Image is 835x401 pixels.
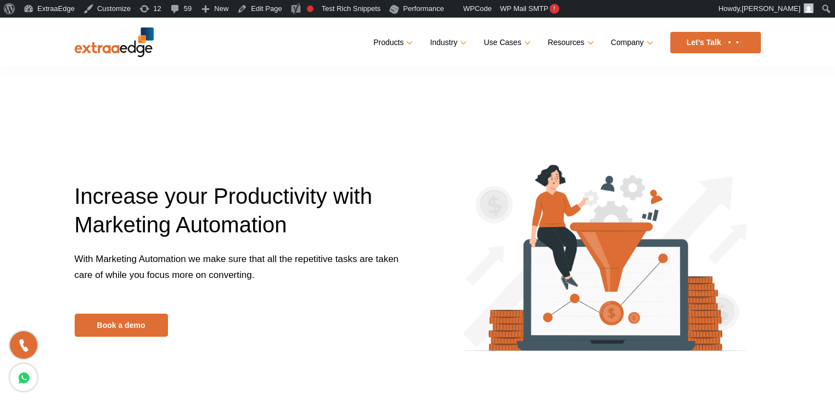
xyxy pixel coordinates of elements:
a: Let’s Talk [670,32,761,53]
span: With Marketing Automation we make sure that all the repetitive tasks are taken care of while you ... [75,254,399,280]
span: ! [550,4,559,14]
a: Use Cases [484,35,528,51]
span: [PERSON_NAME] [742,4,800,13]
a: Industry [430,35,464,51]
span: Increase your Productivity with Marketing Automation [75,184,372,237]
a: Resources [548,35,592,51]
a: Products [373,35,411,51]
a: Company [611,35,651,51]
a: Book a demo [75,314,168,337]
